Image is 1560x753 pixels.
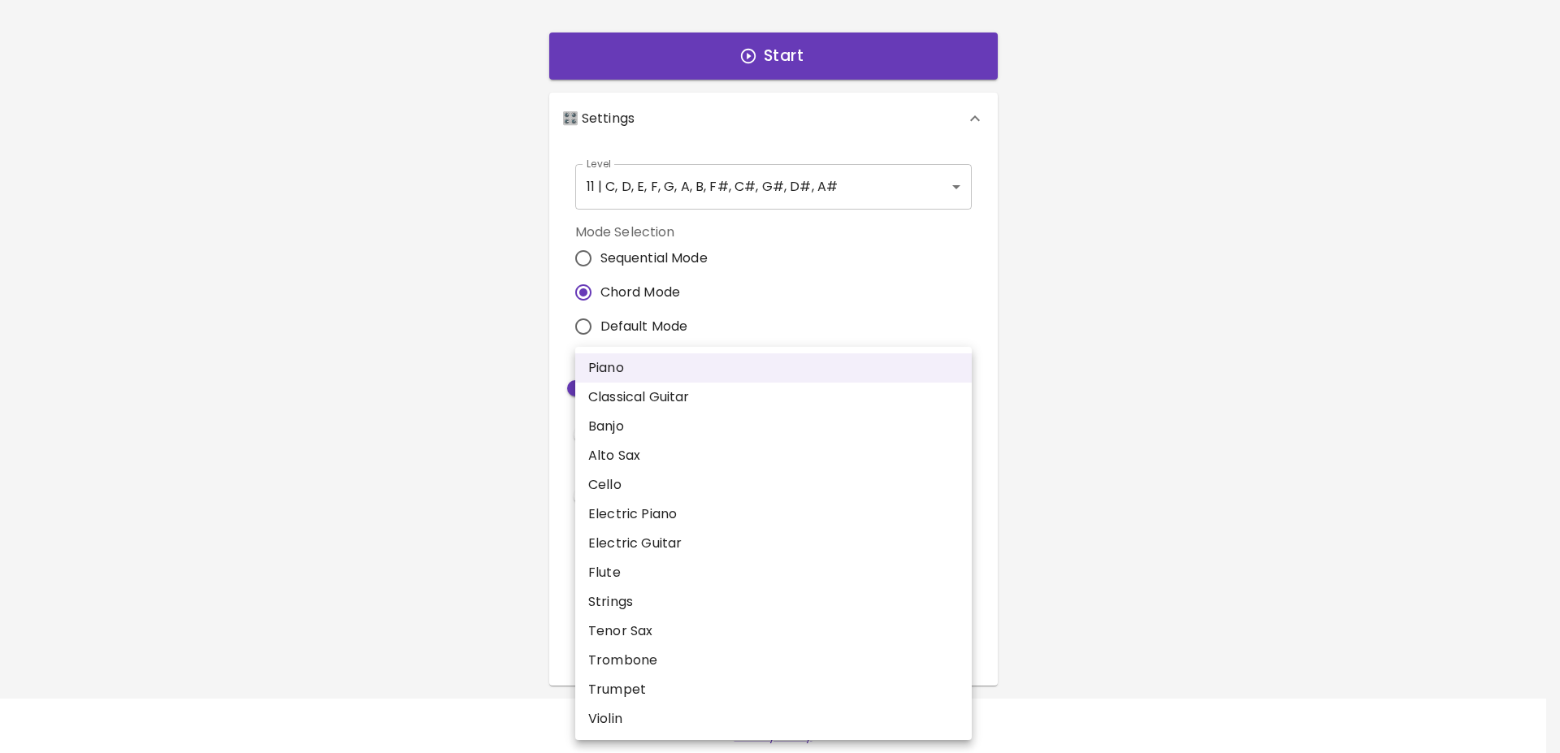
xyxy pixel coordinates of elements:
li: Classical Guitar [575,383,972,412]
li: Banjo [575,412,972,441]
li: Electric Guitar [575,529,972,558]
li: Strings [575,587,972,617]
li: Cello [575,470,972,500]
li: Alto Sax [575,441,972,470]
li: Trumpet [575,675,972,704]
li: Trombone [575,646,972,675]
li: Tenor Sax [575,617,972,646]
li: Flute [575,558,972,587]
li: Electric Piano [575,500,972,529]
li: Piano [575,353,972,383]
li: Violin [575,704,972,734]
